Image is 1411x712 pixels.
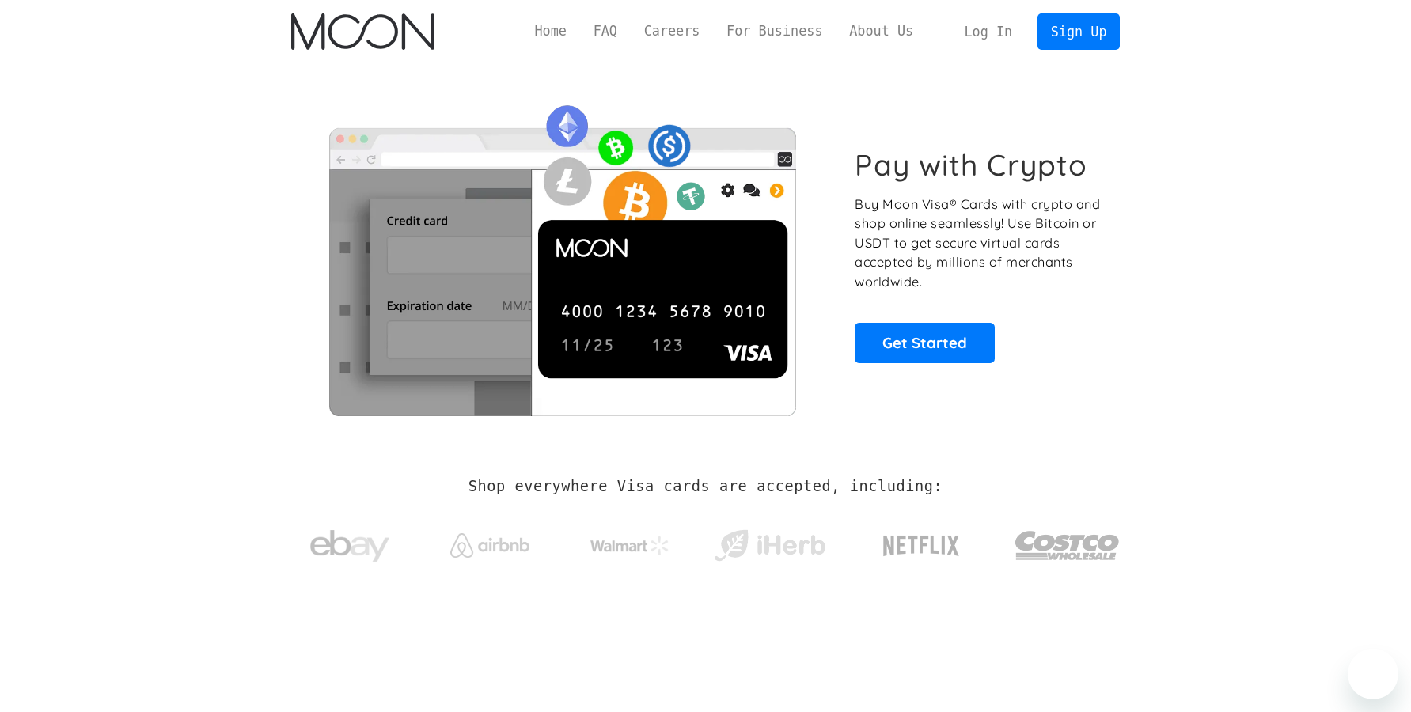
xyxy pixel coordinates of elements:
a: For Business [713,21,836,41]
h1: Pay with Crypto [855,147,1087,183]
img: Airbnb [450,533,529,558]
a: Netflix [851,510,992,574]
a: Walmart [571,521,688,563]
a: Get Started [855,323,995,362]
a: Log In [951,14,1026,49]
img: iHerb [711,525,829,566]
a: FAQ [580,21,631,41]
img: ebay [310,521,389,571]
a: home [291,13,434,50]
p: Buy Moon Visa® Cards with crypto and shop online seamlessly! Use Bitcoin or USDT to get secure vi... [855,195,1102,292]
a: Costco [1015,500,1121,583]
a: Sign Up [1037,13,1120,49]
a: iHerb [711,509,829,574]
iframe: Button to launch messaging window [1348,649,1398,699]
a: Home [522,21,580,41]
a: ebay [291,506,409,579]
img: Costco [1015,516,1121,575]
h2: Shop everywhere Visa cards are accepted, including: [468,478,943,495]
img: Netflix [882,526,961,566]
img: Moon Logo [291,13,434,50]
img: Walmart [590,536,669,555]
a: About Us [836,21,927,41]
img: Moon Cards let you spend your crypto anywhere Visa is accepted. [291,94,833,415]
a: Careers [631,21,713,41]
a: Airbnb [431,517,548,566]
